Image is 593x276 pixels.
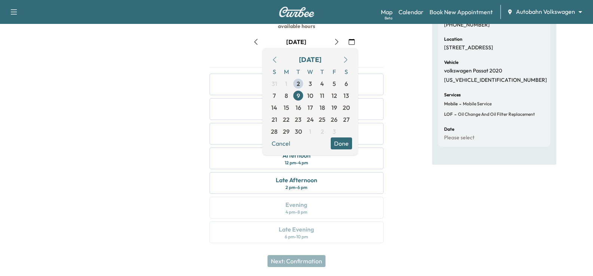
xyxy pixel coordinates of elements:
div: [DATE] [286,38,306,46]
p: [PHONE_NUMBER] [444,22,490,28]
p: [US_VEHICLE_IDENTIFICATION_NUMBER] [444,77,547,84]
span: 5 [333,79,336,88]
span: 21 [272,115,277,124]
span: 7 [273,91,276,100]
h6: Services [444,93,461,97]
span: 28 [271,127,278,136]
span: 11 [320,91,324,100]
span: 29 [283,127,290,136]
div: Late Afternoon [276,176,317,184]
span: 24 [307,115,314,124]
span: 30 [295,127,302,136]
span: 2 [321,127,324,136]
span: 14 [271,103,277,112]
span: W [304,66,316,78]
span: Autobahn Volkswagen [516,7,575,16]
a: MapBeta [381,7,392,16]
span: 1 [285,79,287,88]
button: Done [331,137,352,149]
span: LOF [444,111,453,117]
span: 8 [285,91,288,100]
span: - [453,111,456,118]
span: 26 [331,115,337,124]
span: 12 [331,91,337,100]
button: Cancel [268,137,294,149]
p: [STREET_ADDRESS] [444,44,493,51]
span: 15 [284,103,289,112]
span: T [292,66,304,78]
span: 10 [307,91,313,100]
h6: Location [444,37,462,41]
span: Mobile Service [461,101,492,107]
span: 17 [308,103,313,112]
span: Mobile [444,101,458,107]
span: 18 [320,103,325,112]
span: 6 [345,79,348,88]
span: 27 [343,115,349,124]
div: [DATE] [299,55,321,65]
span: - [458,100,461,108]
span: 16 [296,103,301,112]
a: Calendar [398,7,424,16]
span: F [328,66,340,78]
h6: Vehicle [444,60,458,65]
span: 23 [295,115,302,124]
div: Beta [385,15,392,21]
span: 2 [297,79,300,88]
p: Please select [444,134,474,141]
span: 3 [333,127,336,136]
span: 31 [272,79,277,88]
h6: Date [444,127,454,131]
p: volkswagen Passat 2020 [444,68,502,74]
span: 25 [319,115,325,124]
span: 9 [297,91,300,100]
span: 1 [309,127,311,136]
span: 13 [343,91,349,100]
span: S [340,66,352,78]
span: Oil Change and Oil Filter Replacement [456,111,535,117]
span: 19 [331,103,337,112]
span: 22 [283,115,290,124]
div: 12 pm - 4 pm [285,160,308,166]
span: 3 [309,79,312,88]
a: Book New Appointment [430,7,493,16]
img: Curbee Logo [279,7,315,17]
span: 20 [343,103,350,112]
div: 2 pm - 6 pm [285,184,307,190]
span: T [316,66,328,78]
span: 4 [320,79,324,88]
span: M [280,66,292,78]
span: S [268,66,280,78]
